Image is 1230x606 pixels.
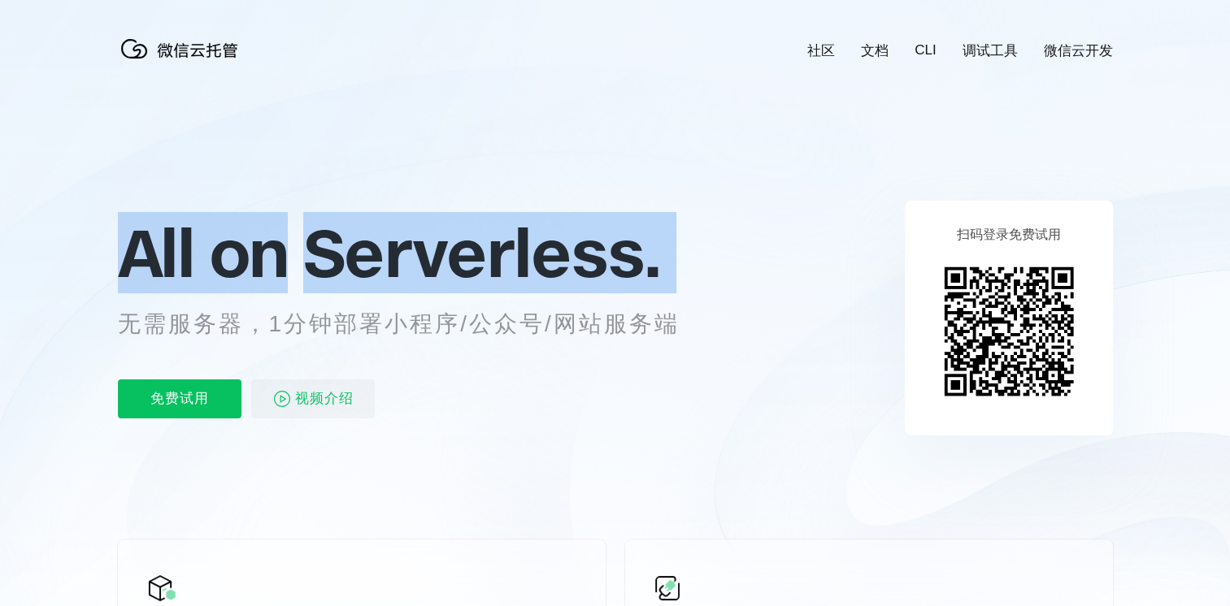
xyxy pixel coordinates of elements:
a: 文档 [861,41,889,60]
img: 微信云托管 [118,32,248,65]
a: CLI [915,42,936,58]
p: 扫码登录免费试用 [957,227,1061,244]
span: Serverless. [303,212,660,293]
a: 微信云托管 [118,54,248,67]
span: All on [118,212,288,293]
img: video_play.svg [272,389,292,409]
span: 视频介绍 [295,379,354,418]
p: 无需服务器，1分钟部署小程序/公众号/网站服务端 [118,308,710,340]
a: 社区 [807,41,835,60]
a: 微信云开发 [1044,41,1113,60]
a: 调试工具 [963,41,1018,60]
p: 免费试用 [118,379,241,418]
